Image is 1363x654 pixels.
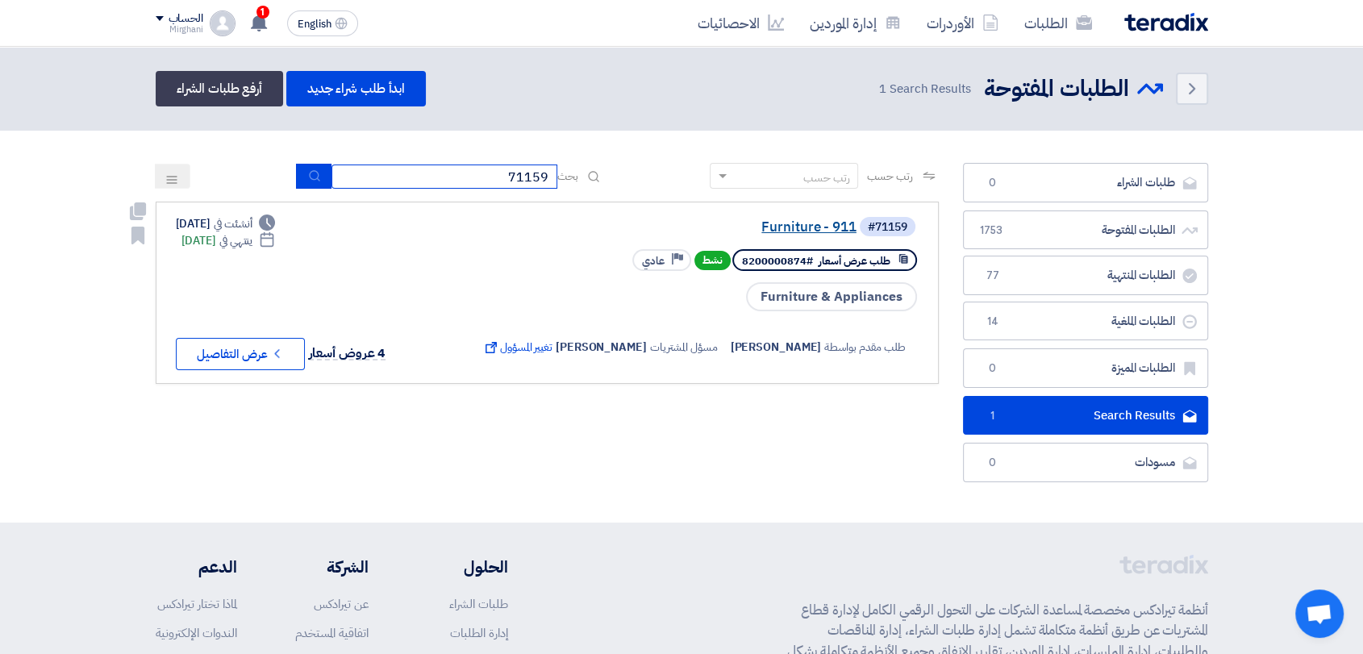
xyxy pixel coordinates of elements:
a: لماذا تختار تيرادكس [157,595,237,613]
a: الطلبات المنتهية77 [963,256,1208,295]
button: English [287,10,358,36]
a: Open chat [1295,589,1344,638]
span: Search Results [879,80,971,98]
a: إدارة الموردين [797,4,914,42]
span: طلب مقدم بواسطة [824,339,906,356]
button: عرض التفاصيل [176,338,305,370]
a: عن تيرادكس [314,595,369,613]
span: 0 [983,455,1002,471]
li: الشركة [285,555,369,579]
div: [DATE] [176,215,276,232]
a: الندوات الإلكترونية [156,624,237,642]
div: رتب حسب [802,169,849,186]
span: [PERSON_NAME] [731,339,822,356]
a: ابدأ طلب شراء جديد [286,71,426,106]
span: تغيير المسؤول [482,339,552,356]
div: Mirghani [156,25,203,34]
span: 1 [256,6,269,19]
span: [PERSON_NAME] [556,339,647,356]
span: 1 [983,408,1002,424]
a: طلبات الشراء0 [963,163,1208,202]
a: الأوردرات [914,4,1011,42]
a: أرفع طلبات الشراء [156,71,283,106]
a: طلبات الشراء [449,595,508,613]
span: أنشئت في [214,215,252,232]
span: 14 [983,314,1002,330]
a: إدارة الطلبات [450,624,508,642]
span: 77 [983,268,1002,284]
a: الطلبات [1011,4,1105,42]
img: Teradix logo [1124,13,1208,31]
span: #8200000874 [742,253,813,269]
span: 0 [983,175,1002,191]
a: الطلبات الملغية14 [963,302,1208,341]
span: 1753 [983,223,1002,239]
span: طلب عرض أسعار [819,253,890,269]
a: مسودات0 [963,443,1208,482]
span: ينتهي في [219,232,252,249]
span: 4 عروض أسعار [309,344,386,363]
span: عادي [642,253,665,269]
h2: الطلبات المفتوحة [984,73,1129,105]
span: 1 [879,80,886,98]
span: نشط [694,251,731,270]
span: بحث [557,168,578,185]
input: ابحث بعنوان أو رقم الطلب [331,165,557,189]
span: رتب حسب [866,168,912,185]
span: Furniture & Appliances [746,282,917,311]
a: الطلبات المفتوحة1753 [963,210,1208,250]
a: Search Results1 [963,396,1208,435]
li: الدعم [156,555,237,579]
div: #71159 [868,222,907,233]
div: الحساب [169,12,203,26]
a: Furniture - 911 [534,220,857,235]
a: الطلبات المميزة0 [963,348,1208,388]
li: الحلول [417,555,508,579]
span: English [298,19,331,30]
div: [DATE] [181,232,276,249]
a: اتفاقية المستخدم [295,624,369,642]
img: profile_test.png [210,10,236,36]
span: 0 [983,360,1002,377]
a: الاحصائيات [685,4,797,42]
span: مسؤل المشتريات [650,339,718,356]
